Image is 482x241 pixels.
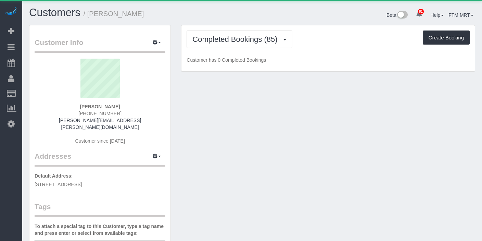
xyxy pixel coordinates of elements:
span: 81 [418,9,424,14]
label: Default Address: [35,172,73,179]
button: Create Booking [423,31,470,45]
legend: Customer Info [35,37,165,53]
a: FTM MRT [448,12,473,18]
span: Customer since [DATE] [75,138,125,144]
span: [STREET_ADDRESS] [35,182,82,187]
a: Customers [29,7,80,19]
span: Completed Bookings (85) [192,35,281,44]
img: New interface [396,11,408,20]
img: Automaid Logo [4,7,18,16]
a: 81 [413,7,426,22]
a: [PERSON_NAME][EMAIL_ADDRESS][PERSON_NAME][DOMAIN_NAME] [59,118,141,130]
span: [PHONE_NUMBER] [78,111,122,116]
button: Completed Bookings (85) [187,31,292,48]
strong: [PERSON_NAME] [80,104,120,109]
p: Customer has 0 Completed Bookings [187,57,470,63]
a: Help [431,12,444,18]
a: Beta [386,12,408,18]
small: / [PERSON_NAME] [84,10,144,17]
label: To attach a special tag to this Customer, type a tag name and press enter or select from availabl... [35,223,165,237]
legend: Tags [35,202,165,217]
